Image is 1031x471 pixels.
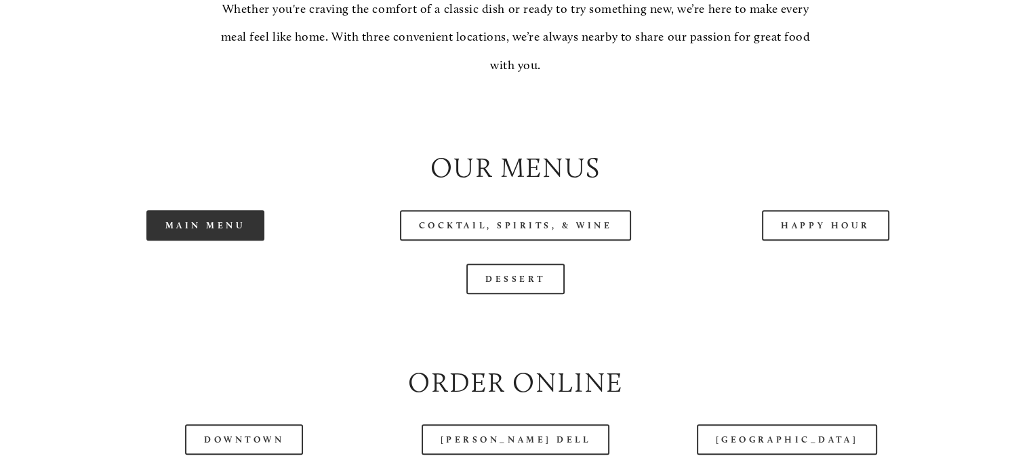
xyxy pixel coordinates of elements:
a: Cocktail, Spirits, & Wine [400,210,632,241]
h2: Our Menus [62,148,969,187]
a: Dessert [466,264,565,294]
a: Happy Hour [762,210,889,241]
a: Main Menu [146,210,265,241]
a: [PERSON_NAME] Dell [422,424,610,455]
a: Downtown [185,424,303,455]
h2: Order Online [62,363,969,402]
a: [GEOGRAPHIC_DATA] [697,424,877,455]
